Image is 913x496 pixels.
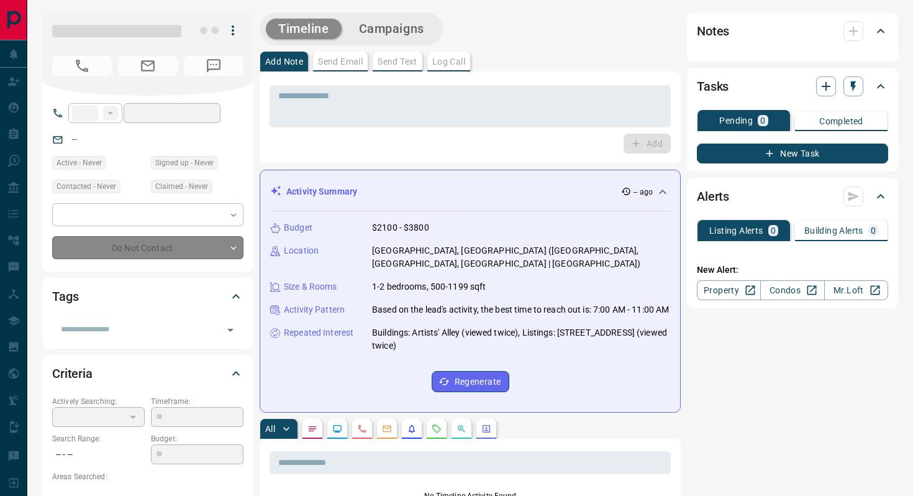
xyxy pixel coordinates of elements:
[284,303,345,316] p: Activity Pattern
[407,424,417,434] svg: Listing Alerts
[286,185,357,198] p: Activity Summary
[118,56,178,76] span: No Email
[52,282,243,311] div: Tags
[266,19,342,39] button: Timeline
[719,116,753,125] p: Pending
[697,71,888,101] div: Tasks
[52,359,243,388] div: Criteria
[155,180,208,193] span: Claimed - Never
[151,433,243,444] p: Budget:
[709,226,763,235] p: Listing Alerts
[265,425,275,433] p: All
[52,471,243,482] p: Areas Searched:
[760,116,765,125] p: 0
[265,57,303,66] p: Add Note
[52,433,145,444] p: Search Range:
[697,280,761,300] a: Property
[52,287,78,306] h2: Tags
[284,326,353,339] p: Repeated Interest
[72,134,77,144] a: --
[372,303,669,316] p: Based on the lead's activity, the best time to reach out is: 7:00 AM - 11:00 AM
[432,424,442,434] svg: Requests
[52,56,112,76] span: No Number
[184,56,243,76] span: No Number
[382,424,392,434] svg: Emails
[52,236,243,259] div: Do Not Contact
[697,181,888,211] div: Alerts
[222,321,239,339] button: Open
[372,244,670,270] p: [GEOGRAPHIC_DATA], [GEOGRAPHIC_DATA] ([GEOGRAPHIC_DATA], [GEOGRAPHIC_DATA], [GEOGRAPHIC_DATA] | [...
[697,264,888,277] p: New Alert:
[372,221,429,234] p: $2100 - $3800
[52,444,145,465] p: -- - --
[284,280,337,293] p: Size & Rooms
[804,226,863,235] p: Building Alerts
[697,16,888,46] div: Notes
[332,424,342,434] svg: Lead Browsing Activity
[372,326,670,352] p: Buildings: Artists' Alley (viewed twice), Listings: [STREET_ADDRESS] (viewed twice)
[284,221,312,234] p: Budget
[697,21,729,41] h2: Notes
[481,424,491,434] svg: Agent Actions
[871,226,876,235] p: 0
[347,19,437,39] button: Campaigns
[760,280,824,300] a: Condos
[357,424,367,434] svg: Calls
[634,186,653,198] p: -- ago
[457,424,466,434] svg: Opportunities
[52,364,93,383] h2: Criteria
[307,424,317,434] svg: Notes
[819,117,863,126] p: Completed
[270,180,670,203] div: Activity Summary-- ago
[284,244,319,257] p: Location
[771,226,776,235] p: 0
[57,180,116,193] span: Contacted - Never
[372,280,486,293] p: 1-2 bedrooms, 500-1199 sqft
[824,280,888,300] a: Mr.Loft
[52,396,145,407] p: Actively Searching:
[697,186,729,206] h2: Alerts
[432,371,509,392] button: Regenerate
[57,157,102,169] span: Active - Never
[697,144,888,163] button: New Task
[155,157,214,169] span: Signed up - Never
[697,76,729,96] h2: Tasks
[151,396,243,407] p: Timeframe:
